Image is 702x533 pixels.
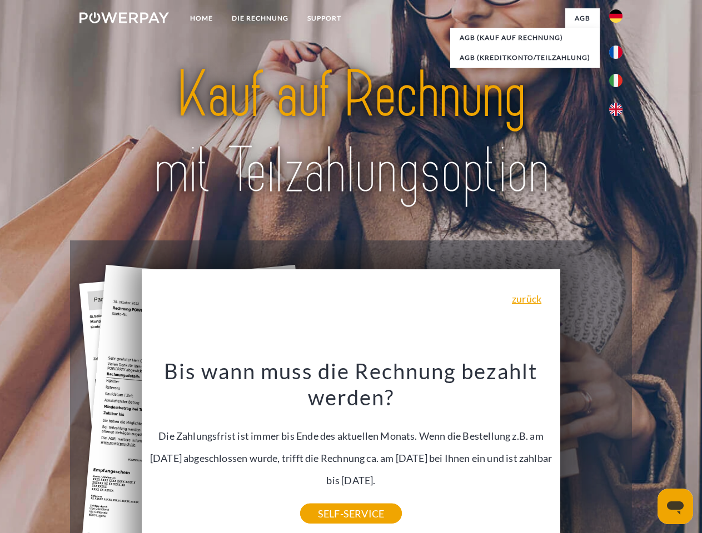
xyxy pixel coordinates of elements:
[148,358,554,411] h3: Bis wann muss die Rechnung bezahlt werden?
[79,12,169,23] img: logo-powerpay-white.svg
[450,28,600,48] a: AGB (Kauf auf Rechnung)
[512,294,541,304] a: zurück
[300,504,402,524] a: SELF-SERVICE
[565,8,600,28] a: agb
[450,48,600,68] a: AGB (Kreditkonto/Teilzahlung)
[106,53,596,213] img: title-powerpay_de.svg
[609,46,623,59] img: fr
[609,9,623,23] img: de
[181,8,222,28] a: Home
[609,74,623,87] img: it
[298,8,351,28] a: SUPPORT
[658,489,693,524] iframe: Schaltfläche zum Öffnen des Messaging-Fensters
[609,103,623,116] img: en
[222,8,298,28] a: DIE RECHNUNG
[148,358,554,514] div: Die Zahlungsfrist ist immer bis Ende des aktuellen Monats. Wenn die Bestellung z.B. am [DATE] abg...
